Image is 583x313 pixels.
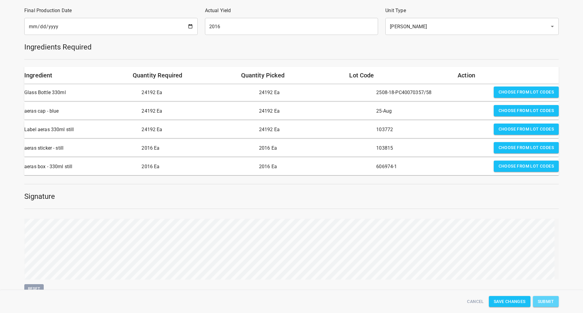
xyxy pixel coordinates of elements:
[24,70,125,80] h6: Ingredient
[494,87,559,98] button: Choose from lot codes
[376,105,489,117] p: 25-Aug
[467,298,484,305] span: Cancel
[458,70,559,80] h6: Action
[259,87,371,99] p: 24192 Ea
[465,296,486,307] button: Cancel
[24,42,559,52] h5: Ingredients Required
[494,142,559,153] button: Choose from lot codes
[494,161,559,172] button: Choose from lot codes
[494,105,559,116] button: Choose from lot codes
[259,124,371,136] p: 24192 Ea
[349,70,450,80] h6: Lot Code
[24,87,137,99] p: Glass Bottle 330ml
[24,7,198,14] p: Final Production Date
[133,70,234,80] h6: Quantity Required
[533,296,559,307] button: Submit
[259,105,371,117] p: 24192 Ea
[241,70,342,80] h6: Quantity Picked
[24,192,559,201] h5: Signature
[376,124,489,136] p: 103772
[141,124,254,136] p: 24192 Ea
[385,7,559,14] p: Unit Type
[141,142,254,154] p: 2016 Ea
[205,7,378,14] p: Actual Yield
[24,142,137,154] p: aeras sticker - still
[27,285,41,292] span: Reset
[141,161,254,173] p: 2016 Ea
[499,162,554,170] span: Choose from lot codes
[489,296,530,307] button: Save Changes
[141,87,254,99] p: 24192 Ea
[499,125,554,133] span: Choose from lot codes
[538,298,554,305] span: Submit
[548,22,557,31] button: Open
[494,298,526,305] span: Save Changes
[376,142,489,154] p: 103815
[259,142,371,154] p: 2016 Ea
[499,107,554,114] span: Choose from lot codes
[141,105,254,117] p: 24192 Ea
[499,144,554,151] span: Choose from lot codes
[494,124,559,135] button: Choose from lot codes
[499,88,554,96] span: Choose from lot codes
[24,161,137,173] p: aeras box - 330ml still
[259,161,371,173] p: 2016 Ea
[24,105,137,117] p: aeras cap - blue
[376,87,489,99] p: 2508-18-PC40070357/58
[24,284,44,294] button: Reset
[376,161,489,173] p: 606974-1
[24,124,137,136] p: Label aeras 330ml still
